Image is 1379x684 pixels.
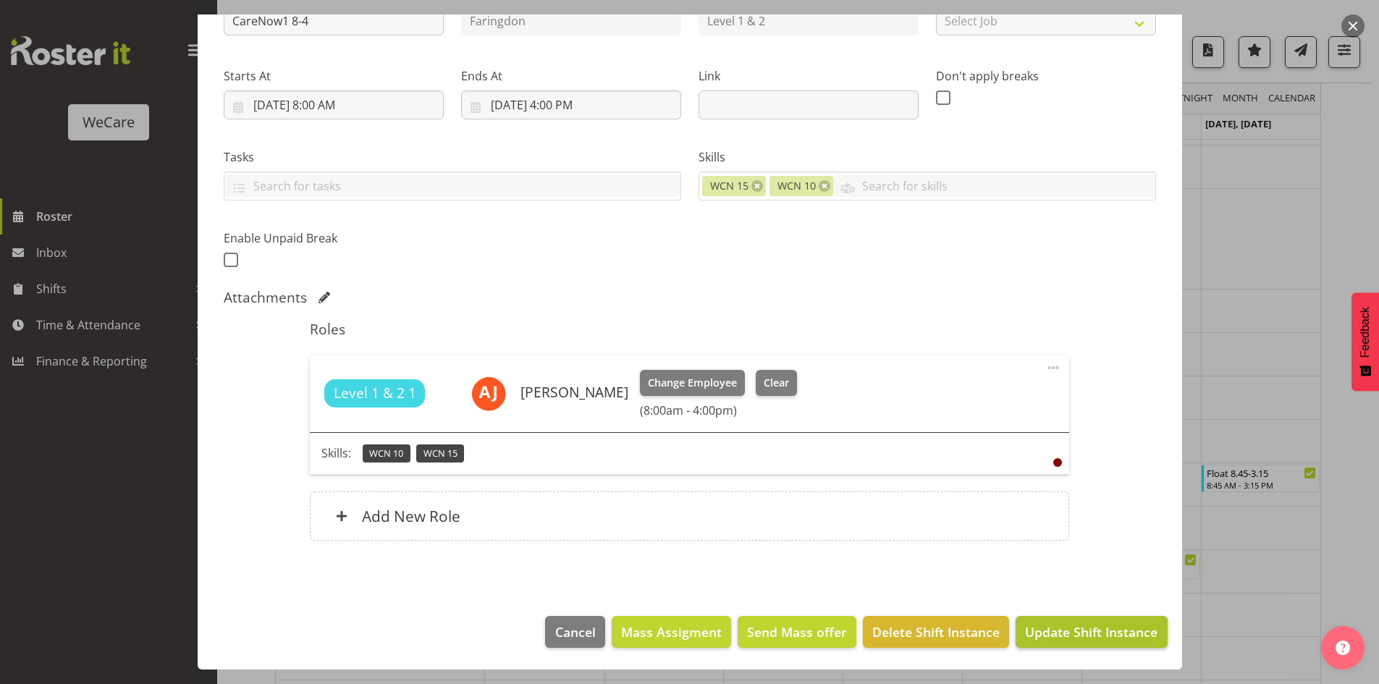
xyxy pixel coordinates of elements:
button: Delete Shift Instance [863,616,1009,648]
h6: Add New Role [362,507,460,525]
h6: (8:00am - 4:00pm) [640,403,796,418]
input: Search for skills [833,174,1155,197]
label: Link [699,67,919,85]
label: Don't apply breaks [936,67,1156,85]
span: Change Employee [648,375,737,391]
span: Cancel [555,622,596,641]
button: Change Employee [640,370,745,396]
span: Update Shift Instance [1025,622,1157,641]
label: Starts At [224,67,444,85]
label: Enable Unpaid Break [224,229,444,247]
div: User is clocked out [1053,458,1062,467]
button: Update Shift Instance [1016,616,1167,648]
h5: Roles [310,321,1069,338]
h5: Attachments [224,289,307,306]
span: WCN 10 [369,447,403,460]
button: Cancel [545,616,604,648]
span: WCN 15 [710,178,748,194]
input: Search for tasks [224,174,680,197]
p: Skills: [321,444,351,462]
span: Mass Assigment [621,622,722,641]
button: Mass Assigment [612,616,731,648]
span: Feedback [1359,307,1372,358]
img: help-xxl-2.png [1336,641,1350,655]
h6: [PERSON_NAME] [520,384,628,400]
input: Shift Instance Name [224,7,444,35]
span: Send Mass offer [747,622,847,641]
span: Clear [764,375,789,391]
label: Ends At [461,67,681,85]
button: Send Mass offer [738,616,856,648]
span: WCN 10 [777,178,816,194]
label: Skills [699,148,1156,166]
img: amy-johannsen10467.jpg [471,376,506,411]
input: Click to select... [461,90,681,119]
input: Click to select... [224,90,444,119]
span: WCN 15 [423,447,457,460]
span: Delete Shift Instance [872,622,1000,641]
label: Tasks [224,148,681,166]
button: Clear [756,370,797,396]
button: Feedback - Show survey [1351,292,1379,391]
span: Level 1 & 2 1 [334,383,416,404]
